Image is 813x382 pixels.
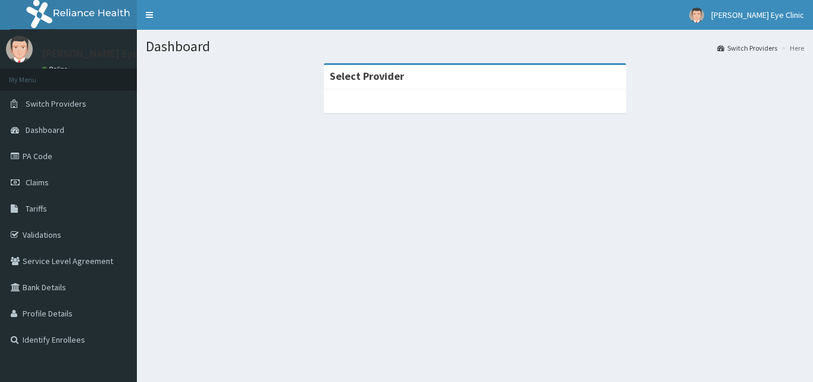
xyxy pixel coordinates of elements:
li: Here [778,43,804,53]
a: Switch Providers [717,43,777,53]
img: User Image [6,36,33,63]
a: Online [42,65,70,73]
span: [PERSON_NAME] Eye Clinic [711,10,804,20]
img: User Image [689,8,704,23]
h1: Dashboard [146,39,804,54]
span: Tariffs [26,203,47,214]
span: Claims [26,177,49,188]
strong: Select Provider [330,69,404,83]
span: Switch Providers [26,98,86,109]
span: Dashboard [26,125,64,135]
p: [PERSON_NAME] Eye Clinic [42,48,166,59]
